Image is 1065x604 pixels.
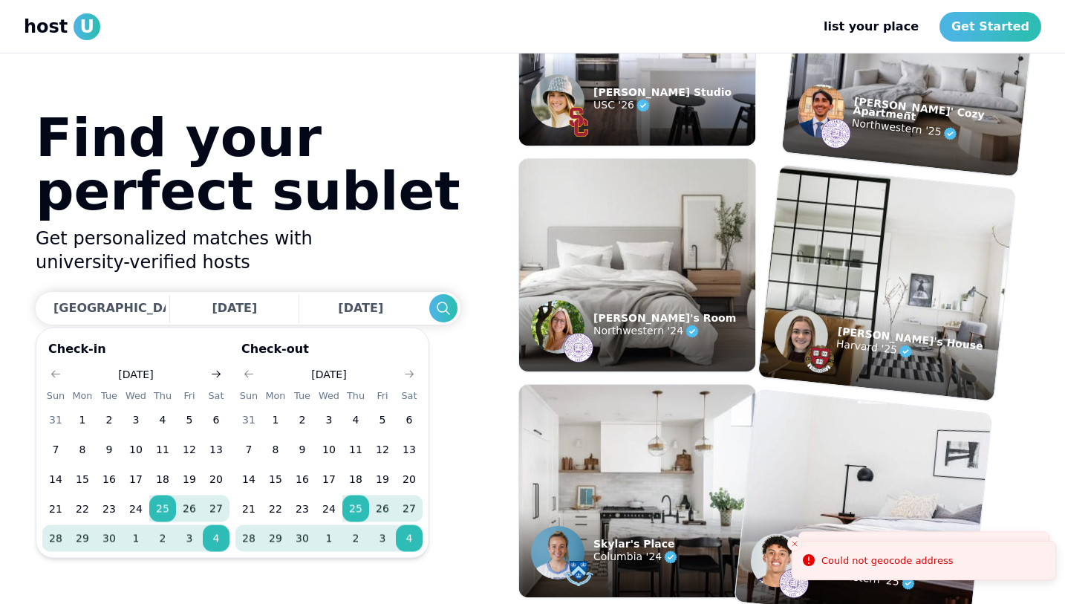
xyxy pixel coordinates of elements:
button: 2 [289,406,316,433]
button: 29 [69,525,96,552]
button: 1 [69,406,96,433]
th: Monday [69,388,96,403]
button: 2 [96,406,123,433]
img: example listing [519,385,755,597]
button: 17 [316,466,342,493]
th: Sunday [42,388,69,403]
button: 18 [342,466,369,493]
button: 4 [396,525,423,552]
th: Saturday [396,388,423,403]
button: 31 [235,406,262,433]
button: 1 [123,525,149,552]
p: [PERSON_NAME]'s House [837,326,983,351]
img: example listing host [819,117,852,150]
button: 24 [123,496,149,522]
th: Monday [262,388,289,403]
span: [DATE] [212,301,257,315]
th: Saturday [203,388,229,403]
button: 15 [262,466,289,493]
img: example listing host [531,526,584,579]
span: [DATE] [338,301,383,315]
button: 8 [69,436,96,463]
span: host [24,15,68,39]
img: example listing [758,165,1015,401]
img: example listing host [795,82,847,140]
img: example listing host [564,333,593,363]
button: 22 [69,496,96,522]
button: 22 [262,496,289,522]
div: Dates trigger [36,292,460,325]
button: 5 [176,406,203,433]
button: Search [429,294,457,322]
nav: Main [812,12,1041,42]
button: 1 [316,525,342,552]
button: Go to next month [206,364,227,385]
button: 10 [316,436,342,463]
button: [GEOGRAPHIC_DATA], [GEOGRAPHIC_DATA] [36,292,166,325]
img: example listing host [531,74,584,128]
button: Go to previous month [45,364,66,385]
button: 27 [396,496,423,522]
button: 12 [176,436,203,463]
button: 8 [262,436,289,463]
button: 28 [235,525,262,552]
button: 15 [69,466,96,493]
img: example listing host [531,300,584,354]
button: 5 [369,406,396,433]
p: Northwestern '25 [851,114,1021,150]
button: 4 [342,406,369,433]
button: 7 [235,436,262,463]
div: [GEOGRAPHIC_DATA], [GEOGRAPHIC_DATA] [53,299,340,317]
p: Harvard '25 [836,335,983,368]
button: 6 [203,406,229,433]
button: 2 [149,525,176,552]
div: [DATE] [118,367,153,382]
button: 16 [96,466,123,493]
button: 25 [149,496,176,522]
button: 7 [42,436,69,463]
button: 1 [262,406,289,433]
button: 3 [123,406,149,433]
button: 27 [203,496,229,522]
button: 13 [203,436,229,463]
button: 3 [316,406,342,433]
p: [PERSON_NAME]'s Room [593,314,736,322]
th: Tuesday [289,388,316,403]
img: example listing host [564,559,593,588]
button: 19 [176,466,203,493]
img: example listing host [772,307,830,366]
img: example listing host [804,342,836,375]
button: 4 [203,525,229,552]
button: 18 [149,466,176,493]
button: 14 [235,466,262,493]
button: 20 [203,466,229,493]
button: 20 [396,466,423,493]
th: Thursday [342,388,369,403]
p: [PERSON_NAME]' Cozy Apartment [853,97,1023,132]
p: Northwestern '25 [809,564,974,599]
button: 3 [369,525,396,552]
p: [PERSON_NAME] Studio [593,88,732,97]
button: 28 [42,525,69,552]
button: Go to next month [399,364,420,385]
button: 26 [369,496,396,522]
span: U [74,13,100,40]
button: 11 [342,436,369,463]
button: 4 [149,406,176,433]
button: 13 [396,436,423,463]
button: 21 [235,496,262,522]
img: example listing host [749,531,805,590]
button: 6 [396,406,423,433]
p: Check-in [42,340,229,364]
p: Northwestern '24 [593,322,736,340]
button: 12 [369,436,396,463]
button: 17 [123,466,149,493]
button: 23 [289,496,316,522]
button: 3 [176,525,203,552]
button: 23 [96,496,123,522]
button: 11 [149,436,176,463]
button: 16 [289,466,316,493]
button: 21 [42,496,69,522]
div: [DATE] [311,367,346,382]
p: USC '26 [593,97,732,114]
